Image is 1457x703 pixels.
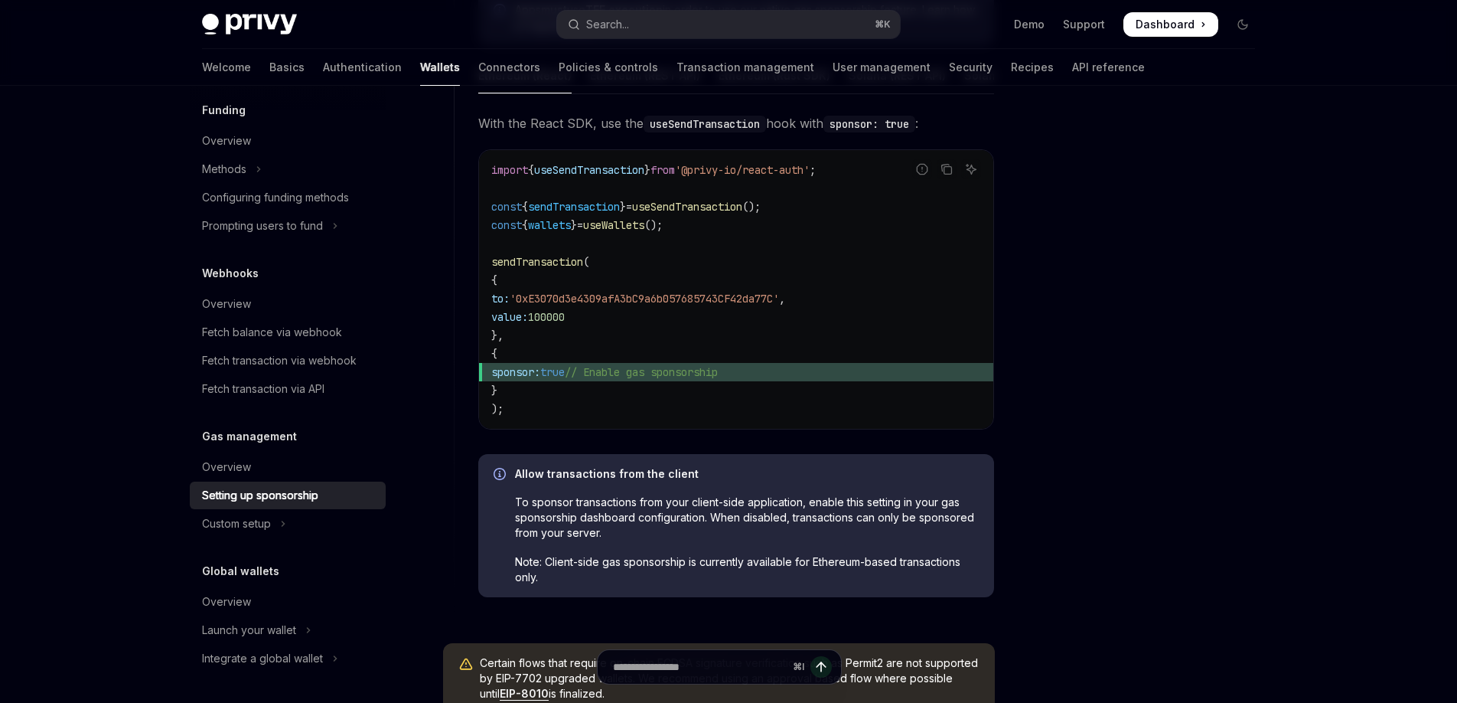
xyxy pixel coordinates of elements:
[491,292,510,306] span: to:
[202,295,251,313] div: Overview
[478,49,540,86] a: Connectors
[823,116,915,132] code: sponsor: true
[522,218,528,232] span: {
[961,159,981,179] button: Ask AI
[491,365,540,379] span: sponsor:
[190,616,386,644] button: Toggle Launch your wallet section
[202,486,318,505] div: Setting up sponsorship
[650,163,675,177] span: from
[1014,17,1045,32] a: Demo
[833,49,931,86] a: User management
[534,163,644,177] span: useSendTransaction
[540,365,565,379] span: true
[202,621,296,639] div: Launch your wallet
[644,116,766,132] code: useSendTransaction
[190,645,386,672] button: Toggle Integrate a global wallet section
[202,351,357,370] div: Fetch transaction via webhook
[494,468,509,483] svg: Info
[478,113,994,134] span: With the React SDK, use the hook with :
[491,384,497,397] span: }
[202,380,324,398] div: Fetch transaction via API
[202,217,323,235] div: Prompting users to fund
[583,255,589,269] span: (
[190,212,386,240] button: Toggle Prompting users to fund section
[586,15,629,34] div: Search...
[491,218,522,232] span: const
[571,218,577,232] span: }
[190,127,386,155] a: Overview
[491,310,528,324] span: value:
[626,200,632,214] span: =
[202,562,279,580] h5: Global wallets
[202,49,251,86] a: Welcome
[949,49,993,86] a: Security
[190,510,386,538] button: Toggle Custom setup section
[620,200,626,214] span: }
[269,49,305,86] a: Basics
[675,163,810,177] span: '@privy-io/react-auth'
[202,14,297,35] img: dark logo
[202,264,259,283] h5: Webhooks
[491,273,497,287] span: {
[190,184,386,211] a: Configuring funding methods
[510,292,779,306] span: '0xE3070d3e4309afA3bC9a6b057685743CF42da77C'
[742,200,761,214] span: ();
[515,554,979,585] span: Note: Client-side gas sponsorship is currently available for Ethereum-based transactions only.
[528,200,620,214] span: sendTransaction
[676,49,814,86] a: Transaction management
[202,160,246,178] div: Methods
[559,49,658,86] a: Policies & controls
[491,255,583,269] span: sendTransaction
[644,218,663,232] span: ();
[1230,12,1255,37] button: Toggle dark mode
[190,482,386,509] a: Setting up sponsorship
[522,200,528,214] span: {
[202,458,251,476] div: Overview
[190,155,386,183] button: Toggle Methods section
[1136,17,1195,32] span: Dashboard
[202,132,251,150] div: Overview
[202,593,251,611] div: Overview
[1011,49,1054,86] a: Recipes
[491,347,497,361] span: {
[515,467,699,480] strong: Allow transactions from the client
[528,163,534,177] span: {
[912,159,932,179] button: Report incorrect code
[583,218,644,232] span: useWallets
[491,163,528,177] span: import
[190,319,386,346] a: Fetch balance via webhook
[491,200,522,214] span: const
[323,49,402,86] a: Authentication
[810,163,816,177] span: ;
[779,292,785,306] span: ,
[491,402,504,416] span: );
[202,649,323,668] div: Integrate a global wallet
[202,323,342,342] div: Fetch balance via webhook
[190,453,386,481] a: Overview
[1123,12,1218,37] a: Dashboard
[202,515,271,533] div: Custom setup
[577,218,583,232] span: =
[644,163,650,177] span: }
[515,495,979,541] span: To sponsor transactions from your client-side application, enable this setting in your gas sponso...
[632,200,742,214] span: useSendTransaction
[190,588,386,616] a: Overview
[565,365,718,379] span: // Enable gas sponsorship
[202,427,297,446] h5: Gas management
[810,656,832,678] button: Send message
[528,218,571,232] span: wallets
[491,329,504,342] span: },
[875,18,891,31] span: ⌘ K
[190,290,386,318] a: Overview
[528,310,565,324] span: 100000
[420,49,460,86] a: Wallets
[190,347,386,374] a: Fetch transaction via webhook
[1072,49,1145,86] a: API reference
[1063,17,1105,32] a: Support
[190,375,386,403] a: Fetch transaction via API
[202,101,246,119] h5: Funding
[613,650,787,684] input: Ask a question...
[937,159,957,179] button: Copy the contents from the code block
[557,11,900,38] button: Open search
[202,188,349,207] div: Configuring funding methods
